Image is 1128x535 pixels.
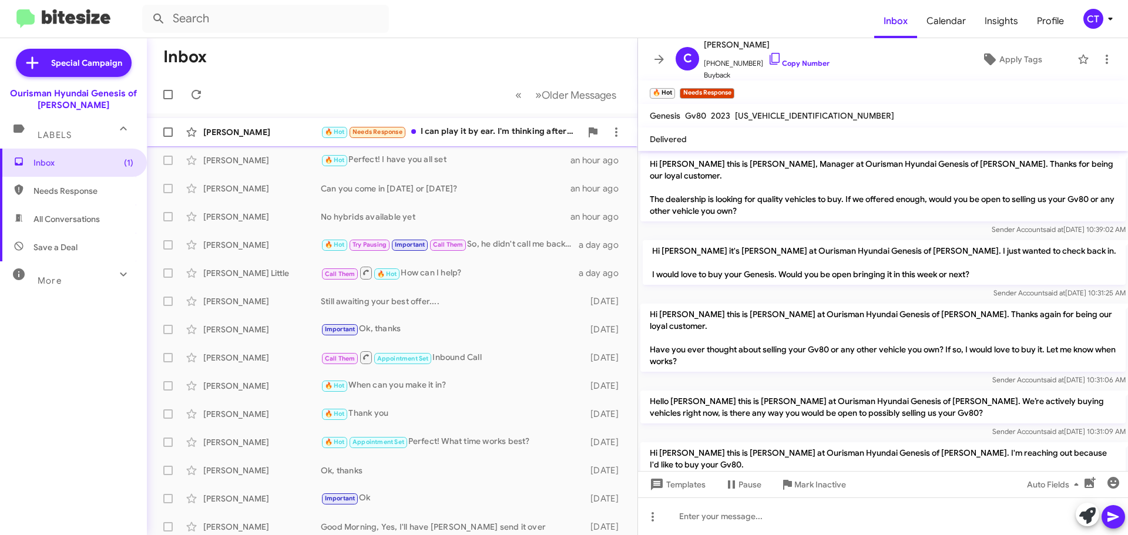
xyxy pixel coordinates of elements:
[203,493,321,504] div: [PERSON_NAME]
[203,154,321,166] div: [PERSON_NAME]
[38,130,72,140] span: Labels
[203,295,321,307] div: [PERSON_NAME]
[585,436,628,448] div: [DATE]
[203,126,321,138] div: [PERSON_NAME]
[509,83,623,107] nav: Page navigation example
[1018,474,1093,495] button: Auto Fields
[570,183,628,194] div: an hour ago
[1027,474,1083,495] span: Auto Fields
[377,270,397,278] span: 🔥 Hot
[570,211,628,223] div: an hour ago
[579,239,628,251] div: a day ago
[352,438,404,446] span: Appointment Set
[794,474,846,495] span: Mark Inactive
[570,154,628,166] div: an hour ago
[685,110,706,121] span: Gv80
[771,474,855,495] button: Mark Inactive
[321,435,585,449] div: Perfect! What time works best?
[325,438,345,446] span: 🔥 Hot
[33,241,78,253] span: Save a Deal
[704,52,830,69] span: [PHONE_NUMBER]
[203,183,321,194] div: [PERSON_NAME]
[1045,288,1065,297] span: said at
[643,240,1126,285] p: Hi [PERSON_NAME] it's [PERSON_NAME] at Ourisman Hyundai Genesis of [PERSON_NAME]. I just wanted t...
[51,57,122,69] span: Special Campaign
[585,352,628,364] div: [DATE]
[163,48,207,66] h1: Inbox
[142,5,389,33] input: Search
[650,134,687,144] span: Delivered
[992,427,1126,436] span: Sender Account [DATE] 10:31:09 AM
[325,410,345,418] span: 🔥 Hot
[768,59,830,68] a: Copy Number
[203,465,321,476] div: [PERSON_NAME]
[352,241,387,248] span: Try Pausing
[321,521,585,533] div: Good Morning, Yes, I'll have [PERSON_NAME] send it over
[1073,9,1115,29] button: CT
[585,408,628,420] div: [DATE]
[638,474,715,495] button: Templates
[321,125,581,139] div: I can play it by ear. I'm thinking afternoon
[585,493,628,504] div: [DATE]
[640,442,1126,499] p: Hi [PERSON_NAME] this is [PERSON_NAME] at Ourisman Hyundai Genesis of [PERSON_NAME]. I'm reaching...
[16,49,132,77] a: Special Campaign
[999,49,1042,70] span: Apply Tags
[325,156,345,164] span: 🔥 Hot
[321,183,570,194] div: Can you come in [DATE] or [DATE]?
[395,241,425,248] span: Important
[321,350,585,365] div: Inbound Call
[203,211,321,223] div: [PERSON_NAME]
[640,153,1126,221] p: Hi [PERSON_NAME] this is [PERSON_NAME], Manager at Ourisman Hyundai Genesis of [PERSON_NAME]. Tha...
[738,474,761,495] span: Pause
[992,225,1126,234] span: Sender Account [DATE] 10:39:02 AM
[33,185,133,197] span: Needs Response
[683,49,692,68] span: C
[203,521,321,533] div: [PERSON_NAME]
[992,375,1126,384] span: Sender Account [DATE] 10:31:06 AM
[542,89,616,102] span: Older Messages
[585,324,628,335] div: [DATE]
[1028,4,1073,38] a: Profile
[535,88,542,102] span: »
[377,355,429,362] span: Appointment Set
[33,213,100,225] span: All Conversations
[321,379,585,392] div: When can you make it in?
[735,110,894,121] span: [US_VEHICLE_IDENTIFICATION_NUMBER]
[585,521,628,533] div: [DATE]
[321,492,585,505] div: Ok
[321,465,585,476] div: Ok, thanks
[203,436,321,448] div: [PERSON_NAME]
[203,267,321,279] div: [PERSON_NAME] Little
[203,352,321,364] div: [PERSON_NAME]
[352,128,402,136] span: Needs Response
[38,275,62,286] span: More
[1043,427,1064,436] span: said at
[321,322,585,336] div: Ok, thanks
[321,238,579,251] div: So, he didn't call me back. What's new?
[704,38,830,52] span: [PERSON_NAME]
[124,157,133,169] span: (1)
[647,474,706,495] span: Templates
[325,382,345,389] span: 🔥 Hot
[874,4,917,38] a: Inbox
[711,110,730,121] span: 2023
[508,83,529,107] button: Previous
[585,465,628,476] div: [DATE]
[321,295,585,307] div: Still awaiting your best offer....
[203,324,321,335] div: [PERSON_NAME]
[325,325,355,333] span: Important
[325,270,355,278] span: Call Them
[321,407,585,420] div: Thank you
[640,391,1126,423] p: Hello [PERSON_NAME] this is [PERSON_NAME] at Ourisman Hyundai Genesis of [PERSON_NAME]. We’re act...
[650,110,680,121] span: Genesis
[203,380,321,392] div: [PERSON_NAME]
[680,88,734,99] small: Needs Response
[975,4,1028,38] a: Insights
[640,304,1126,372] p: Hi [PERSON_NAME] this is [PERSON_NAME] at Ourisman Hyundai Genesis of [PERSON_NAME]. Thanks again...
[325,241,345,248] span: 🔥 Hot
[917,4,975,38] a: Calendar
[579,267,628,279] div: a day ago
